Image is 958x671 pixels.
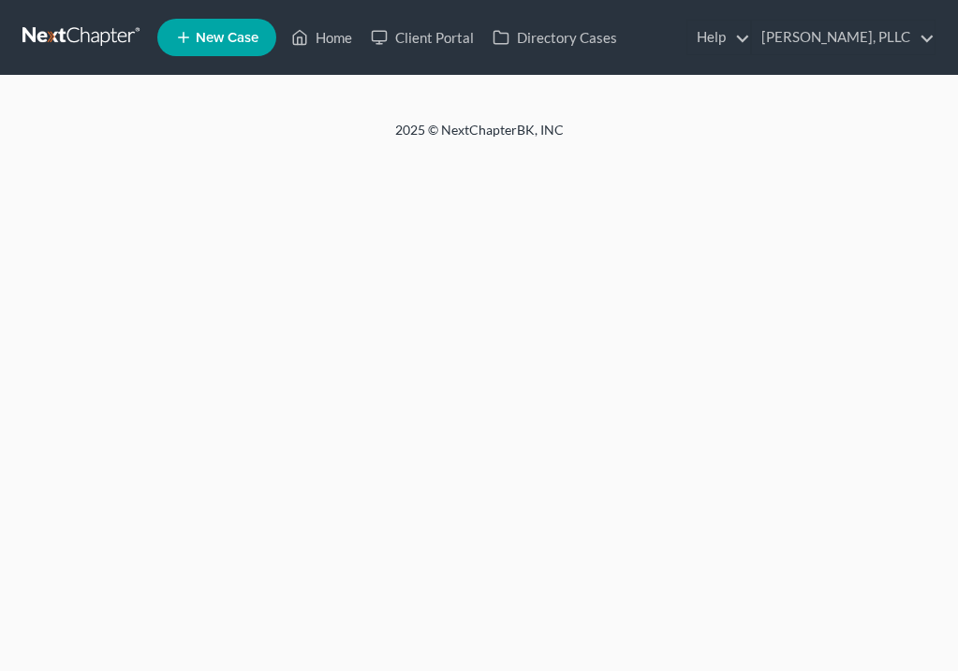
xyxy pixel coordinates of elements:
a: [PERSON_NAME], PLLC [752,21,935,54]
a: Client Portal [361,21,483,54]
a: Home [282,21,361,54]
new-legal-case-button: New Case [157,19,276,56]
a: Help [687,21,750,54]
a: Directory Cases [483,21,626,54]
div: 2025 © NextChapterBK, INC [30,121,929,154]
